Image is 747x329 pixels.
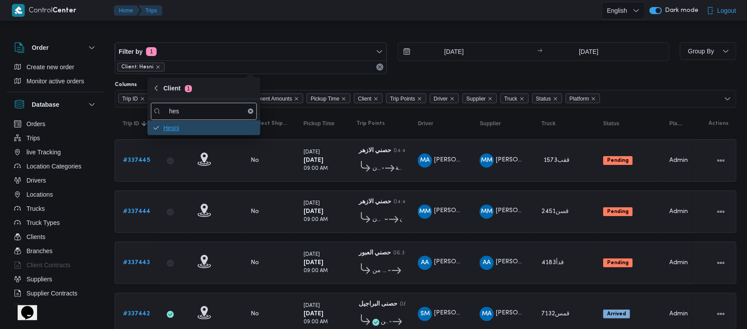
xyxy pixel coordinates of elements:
[341,96,346,101] button: Remove Pickup Time from selection in this group
[122,94,138,104] span: Trip ID
[607,209,629,214] b: Pending
[669,260,688,265] span: Admin
[462,93,497,103] span: Supplier
[714,205,728,219] button: Actions
[703,2,740,19] button: Logout
[420,307,430,321] span: SM
[603,207,633,216] span: Pending
[480,120,501,127] span: Supplier
[11,244,101,258] button: Branches
[115,81,137,88] label: Columns
[304,260,323,265] b: [DATE]
[504,94,518,104] span: Truck
[481,205,492,219] span: MM
[480,153,494,168] div: Mahmood Muhammad Ahmad Mahmood Khshan
[26,161,82,172] span: Location Categories
[11,286,101,300] button: Supplier Contracts
[393,251,417,256] small: 06:31 PM
[304,150,320,155] small: [DATE]
[11,60,101,74] button: Create new order
[26,232,45,242] span: Clients
[123,157,150,163] b: # 337445
[603,156,633,165] span: Pending
[185,85,192,92] span: 1
[139,5,162,16] button: Trips
[114,5,140,16] button: Home
[541,209,569,214] span: قسن2451
[26,246,53,256] span: Branches
[418,307,432,321] div: Salam Muhammad Abadalltaif Salam
[251,157,259,164] div: No
[537,49,542,55] div: →
[541,311,570,317] span: قمس7132
[519,96,525,101] button: Remove Truck from selection in this group
[26,189,53,200] span: Locations
[480,205,494,219] div: Mahmood Muhammad Ahmad Mahmood Khshan
[434,157,504,163] span: [PERSON_NAME][DATE]
[570,94,589,104] span: Platform
[26,119,45,129] span: Orders
[7,60,104,92] div: Order
[662,7,699,14] span: Dark mode
[11,117,101,131] button: Orders
[123,258,150,268] a: #337443
[53,7,77,14] b: Center
[357,120,385,127] span: Trip Points
[717,5,736,16] span: Logout
[480,256,494,270] div: Abadalihafz Alsaid Abad Alihafz Alsaid
[304,120,334,127] span: Pickup Time
[714,256,728,270] button: Actions
[483,256,491,270] span: AA
[680,42,736,60] button: Group By
[118,93,149,103] span: Trip ID
[669,209,688,214] span: Admin
[294,96,299,101] button: Remove Collect Shipment Amounts from selection in this group
[536,94,551,104] span: Status
[123,311,150,317] b: # 337442
[538,116,591,131] button: Truck
[545,43,633,60] input: Press the down key to open a popover containing a calendar.
[26,76,84,86] span: Monitor active orders
[496,208,598,214] span: [PERSON_NAME] [PERSON_NAME]
[390,94,415,104] span: Trip Points
[11,258,101,272] button: Client Contracts
[121,63,154,71] span: Client: Hesni
[163,123,255,133] span: Hesni
[418,205,432,219] div: Muhammad Manib Muhammad Abadalamuqusod
[304,320,328,325] small: 09:00 AM
[119,46,143,57] span: Filter by
[26,217,60,228] span: Truck Types
[304,303,320,308] small: [DATE]
[311,94,339,104] span: Pickup Time
[11,145,101,159] button: live Tracking
[151,103,257,120] input: search filters
[123,120,139,127] span: Trip ID; Sorted in descending order
[304,269,328,273] small: 09:00 AM
[669,311,688,317] span: Admin
[607,311,626,317] b: Arrived
[688,48,714,55] span: Group By
[304,201,320,206] small: [DATE]
[500,93,529,103] span: Truck
[354,93,383,103] span: Client
[386,93,426,103] span: Trip Points
[421,256,429,270] span: AA
[11,216,101,230] button: Truck Types
[146,47,157,56] span: 1 active filters
[714,307,728,321] button: Actions
[544,157,570,163] span: 1573قفب
[669,157,688,163] span: Admin
[372,214,383,225] span: حصني -شيراتون
[251,259,259,267] div: No
[11,300,101,314] button: Devices
[714,153,728,168] button: Actions
[666,116,688,131] button: Platform
[430,93,459,103] span: Driver
[603,310,630,318] span: Arrived
[375,62,385,72] button: Remove
[724,95,731,102] button: Open list of options
[591,96,596,101] button: Remove Platform from selection in this group
[14,42,97,53] button: Order
[32,99,59,110] h3: Database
